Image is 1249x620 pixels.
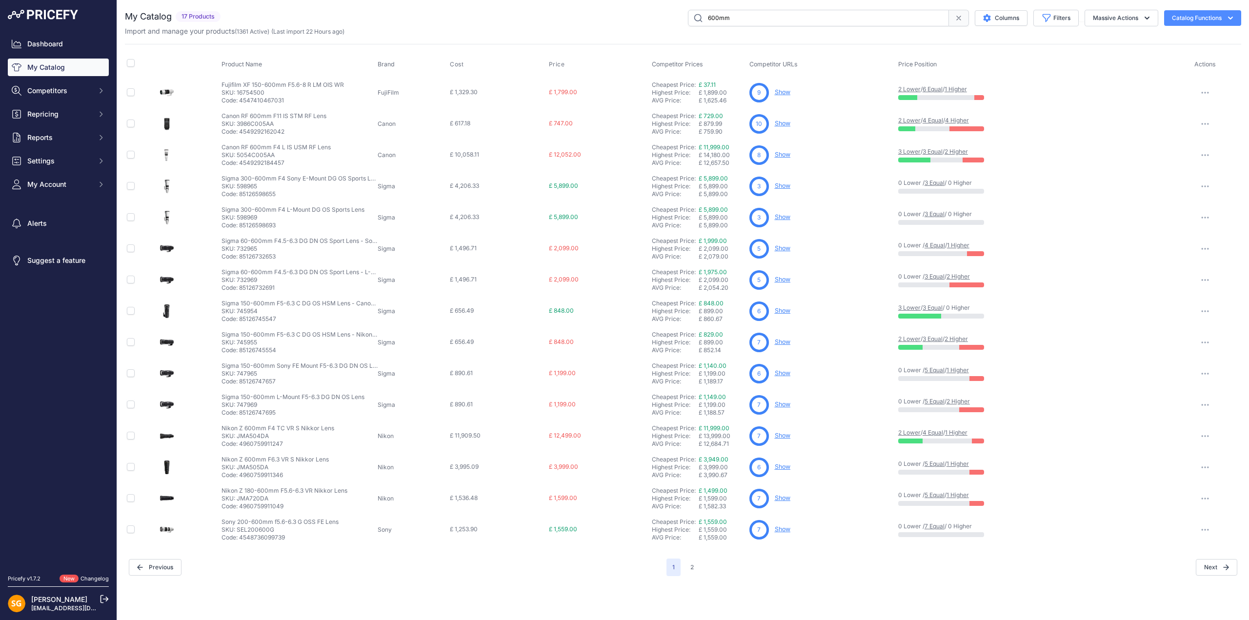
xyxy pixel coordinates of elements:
[222,424,334,432] p: Nikon Z 600mm F4 TC VR S Nikkor Lens
[222,120,326,128] p: SKU: 3986C005AA
[652,456,696,463] a: Cheapest Price:
[775,213,790,220] a: Show
[699,401,725,408] span: £ 1,199.00
[8,129,109,146] button: Reports
[222,128,326,136] p: Code: 4549292162042
[1085,10,1158,26] button: Massive Actions
[898,241,1161,249] p: 0 Lower / /
[450,244,477,252] span: £ 1,496.71
[898,460,1161,468] p: 0 Lower / /
[757,182,761,191] span: 3
[222,143,331,151] p: Canon RF 600mm F4 L IS USM RF Lens
[898,148,921,155] a: 3 Lower
[775,400,790,408] a: Show
[652,97,699,104] div: AVG Price:
[222,245,378,253] p: SKU: 732965
[450,525,478,533] span: £ 1,253.90
[923,304,943,311] a: 3 Equal
[757,151,761,160] span: 8
[652,534,699,541] div: AVG Price:
[549,338,574,345] span: £ 848.00
[8,35,109,563] nav: Sidebar
[652,112,696,120] a: Cheapest Price:
[923,85,943,93] a: 6 Equal
[1194,60,1216,68] span: Actions
[699,362,726,369] a: £ 1,140.00
[1164,10,1241,26] button: Catalog Functions
[222,81,344,89] p: Fujifilm XF 150-600mm F5.6-8 R LM OIS WR
[652,502,699,510] div: AVG Price:
[450,88,478,96] span: £ 1,329.30
[222,221,364,229] p: Code: 85126598693
[699,143,729,151] a: £ 11,999.00
[652,81,696,88] a: Cheapest Price:
[947,460,969,467] a: 1 Higher
[699,221,745,229] div: £ 5,899.00
[699,159,745,167] div: £ 12,657.50
[699,331,723,338] a: £ 829.00
[378,245,446,253] p: Sigma
[652,346,699,354] div: AVG Price:
[947,273,970,280] a: 2 Higher
[222,190,378,198] p: Code: 85126598655
[757,276,761,284] span: 5
[450,432,481,439] span: £ 11,909.50
[8,59,109,76] a: My Catalog
[757,463,761,472] span: 6
[652,120,699,128] div: Highest Price:
[27,180,91,189] span: My Account
[923,335,943,342] a: 3 Equal
[898,304,1161,312] p: / / 0 Higher
[699,518,727,525] a: £ 1,559.00
[666,559,681,576] span: 1
[652,409,699,417] div: AVG Price:
[898,179,1161,187] p: 0 Lower / / 0 Higher
[222,276,378,284] p: SKU: 732969
[925,491,945,499] a: 5 Equal
[652,276,699,284] div: Highest Price:
[378,182,446,190] p: Sigma
[699,206,728,213] a: £ 5,899.00
[757,88,761,97] span: 9
[652,432,699,440] div: Highest Price:
[699,315,745,323] div: £ 860.67
[898,429,1161,437] p: / /
[222,300,378,307] p: Sigma 150-600mm F5-6.3 C DG OS HSM Lens - Canon Fit
[549,400,576,408] span: £ 1,199.00
[945,85,967,93] a: 1 Higher
[549,307,574,314] span: £ 848.00
[450,307,474,314] span: £ 656.49
[222,253,378,260] p: Code: 85126732653
[699,526,727,533] span: £ 1,559.00
[378,401,446,409] p: Sigma
[757,525,761,534] span: 7
[8,10,78,20] img: Pricefy Logo
[923,429,943,436] a: 4 Equal
[450,213,479,220] span: £ 4,206.33
[450,463,479,470] span: £ 3,995.09
[549,213,578,220] span: £ 5,899.00
[549,432,581,439] span: £ 12,499.00
[222,206,364,214] p: Sigma 300-600mm F4 L-Mount DG OS Sports Lens
[450,151,479,158] span: £ 10,058.11
[775,88,790,96] a: Show
[652,518,696,525] a: Cheapest Price:
[652,362,696,369] a: Cheapest Price:
[652,424,696,432] a: Cheapest Price:
[945,148,968,155] a: 2 Higher
[699,81,716,88] a: £ 37.11
[925,398,945,405] a: 5 Equal
[652,237,696,244] a: Cheapest Price:
[222,409,364,417] p: Code: 85126747695
[925,179,945,186] a: 3 Equal
[222,440,334,448] p: Code: 4960759911247
[699,268,727,276] a: £ 1,975.00
[450,369,473,377] span: £ 890.61
[699,346,745,354] div: £ 852.14
[222,518,339,526] p: Sony 200-600mm f5.6-6.3 G OSS FE Lens
[27,156,91,166] span: Settings
[775,369,790,377] a: Show
[699,151,730,159] span: £ 14,180.00
[378,339,446,346] p: Sigma
[549,182,578,189] span: £ 5,899.00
